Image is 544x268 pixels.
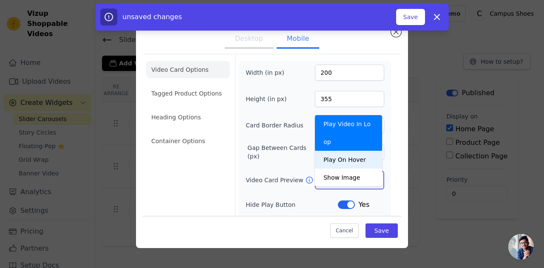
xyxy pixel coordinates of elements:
[315,115,382,151] div: Play Video In Loop
[277,30,319,49] button: Mobile
[330,223,359,238] button: Cancel
[247,144,317,161] label: Gap Between Cards (px)
[315,169,382,186] div: Show Image
[246,121,303,130] label: Card Border Radius
[246,200,338,209] label: Hide Play Button
[146,61,230,78] li: Video Card Options
[122,13,182,21] span: unsaved changes
[365,223,398,238] button: Save
[508,234,534,260] a: Open chat
[146,109,230,126] li: Heading Options
[246,95,292,103] label: Height (in px)
[225,30,273,49] button: Desktop
[146,85,230,102] li: Tagged Product Options
[396,9,425,25] button: Save
[146,133,230,150] li: Container Options
[391,27,401,37] button: Close modal
[246,176,305,184] label: Video Card Preview
[358,200,369,210] span: Yes
[246,68,292,77] label: Width (in px)
[315,151,382,169] div: Play On Hover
